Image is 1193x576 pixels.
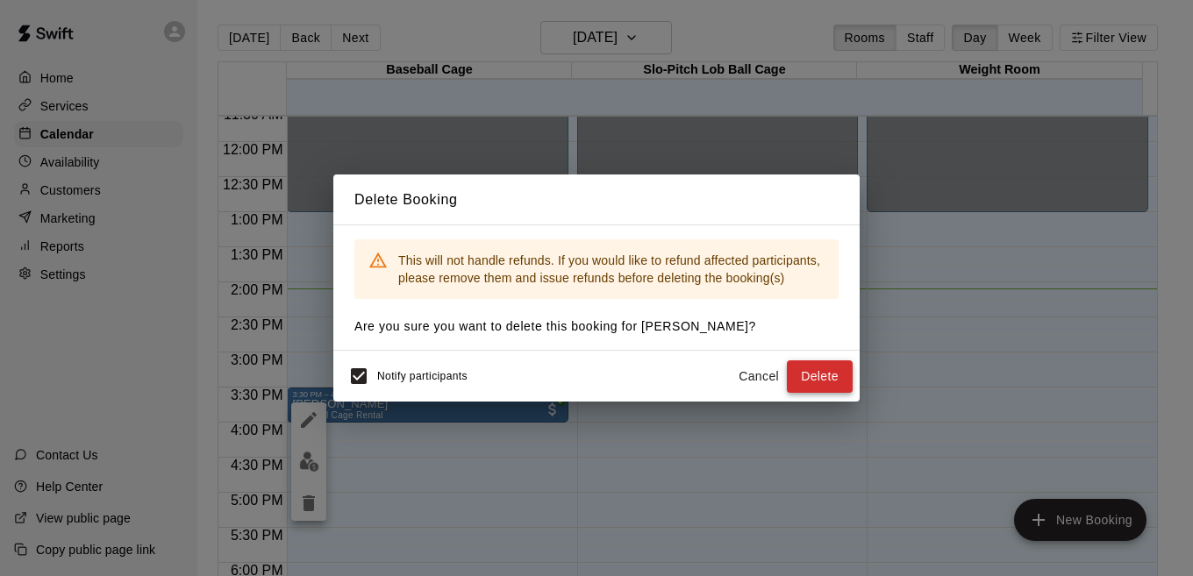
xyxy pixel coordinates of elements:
[731,360,787,393] button: Cancel
[377,371,468,383] span: Notify participants
[333,174,860,225] h2: Delete Booking
[354,317,839,336] p: Are you sure you want to delete this booking for [PERSON_NAME] ?
[787,360,853,393] button: Delete
[398,245,825,294] div: This will not handle refunds. If you would like to refund affected participants, please remove th...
